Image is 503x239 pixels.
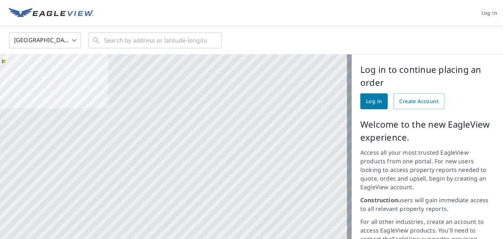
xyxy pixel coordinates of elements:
a: Create Account [393,93,444,109]
img: EV Logo [9,8,94,19]
span: Create Account [399,97,439,106]
span: Log in [366,97,382,106]
a: Log in [360,93,388,109]
p: users will gain immediate access to all relevant property reports. [360,196,494,213]
p: Access all your most trusted EagleView products from one portal. For new users looking to access ... [360,148,494,191]
input: Search by address or latitude-longitude [104,30,207,50]
p: Log in to continue placing an order [360,63,494,89]
p: Welcome to the new EagleView experience. [360,118,494,144]
span: Log in [481,9,497,18]
strong: Construction [360,196,398,204]
div: [GEOGRAPHIC_DATA] [9,30,81,50]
